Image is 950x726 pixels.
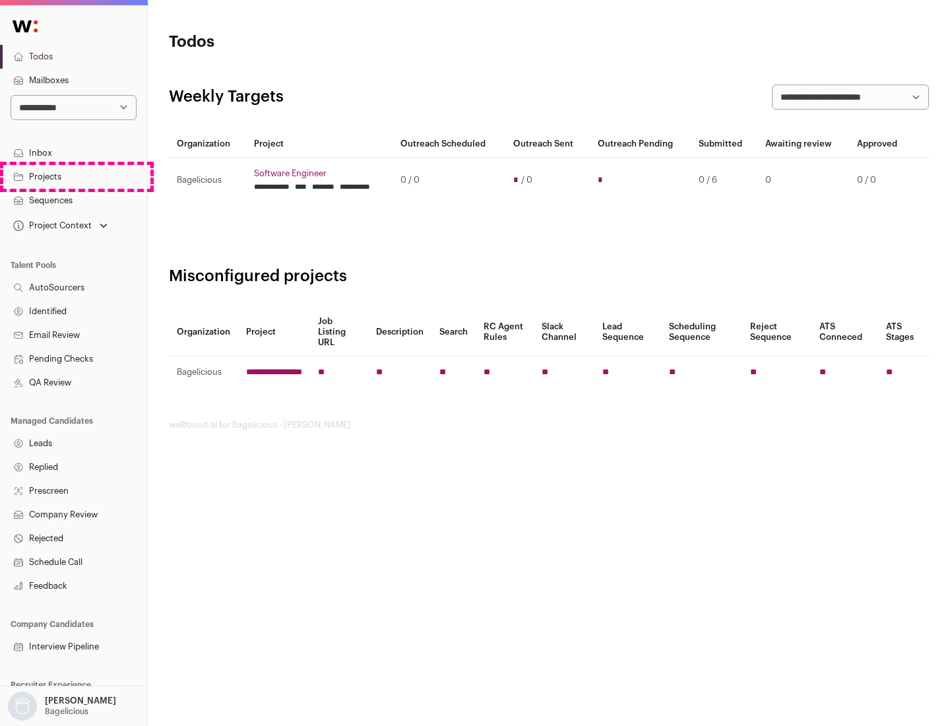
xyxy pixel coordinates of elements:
[45,696,116,706] p: [PERSON_NAME]
[393,158,505,203] td: 0 / 0
[169,158,246,203] td: Bagelicious
[742,308,812,356] th: Reject Sequence
[169,356,238,389] td: Bagelicious
[691,158,757,203] td: 0 / 6
[246,131,393,158] th: Project
[476,308,533,356] th: RC Agent Rules
[169,420,929,430] footer: wellfound:ai for Bagelicious - [PERSON_NAME]
[254,168,385,179] a: Software Engineer
[11,220,92,231] div: Project Context
[594,308,661,356] th: Lead Sequence
[757,158,849,203] td: 0
[849,131,912,158] th: Approved
[849,158,912,203] td: 0 / 0
[393,131,505,158] th: Outreach Scheduled
[661,308,742,356] th: Scheduling Sequence
[878,308,929,356] th: ATS Stages
[368,308,431,356] th: Description
[5,13,45,40] img: Wellfound
[691,131,757,158] th: Submitted
[505,131,590,158] th: Outreach Sent
[8,692,37,721] img: nopic.png
[811,308,877,356] th: ATS Conneced
[590,131,691,158] th: Outreach Pending
[310,308,368,356] th: Job Listing URL
[534,308,594,356] th: Slack Channel
[5,692,119,721] button: Open dropdown
[45,706,88,717] p: Bagelicious
[169,131,246,158] th: Organization
[521,175,532,185] span: / 0
[11,216,110,235] button: Open dropdown
[169,86,284,108] h2: Weekly Targets
[169,308,238,356] th: Organization
[238,308,310,356] th: Project
[757,131,849,158] th: Awaiting review
[431,308,476,356] th: Search
[169,266,929,287] h2: Misconfigured projects
[169,32,422,53] h1: Todos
